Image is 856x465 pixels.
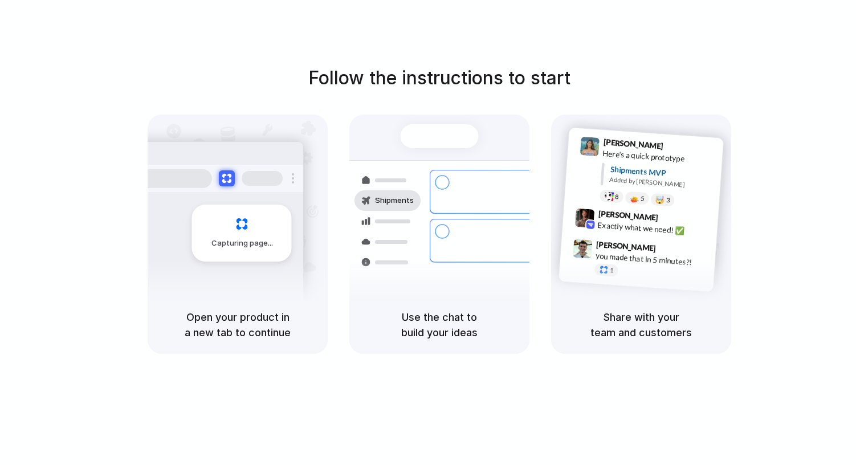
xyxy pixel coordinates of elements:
[211,238,275,249] span: Capturing page
[615,194,619,200] span: 8
[666,197,670,203] span: 3
[596,238,657,255] span: [PERSON_NAME]
[662,213,685,227] span: 9:42 AM
[659,243,683,257] span: 9:47 AM
[655,195,665,204] div: 🤯
[595,250,709,269] div: you made that in 5 minutes?!
[667,141,690,155] span: 9:41 AM
[375,195,414,206] span: Shipments
[363,309,516,340] h5: Use the chat to build your ideas
[610,164,715,182] div: Shipments MVP
[641,195,645,202] span: 5
[602,148,716,167] div: Here's a quick prototype
[565,309,718,340] h5: Share with your team and customers
[308,64,570,92] h1: Follow the instructions to start
[161,309,314,340] h5: Open your product in a new tab to continue
[609,175,714,191] div: Added by [PERSON_NAME]
[610,267,614,274] span: 1
[603,136,663,152] span: [PERSON_NAME]
[597,219,711,239] div: Exactly what we need! ✅
[598,207,658,224] span: [PERSON_NAME]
